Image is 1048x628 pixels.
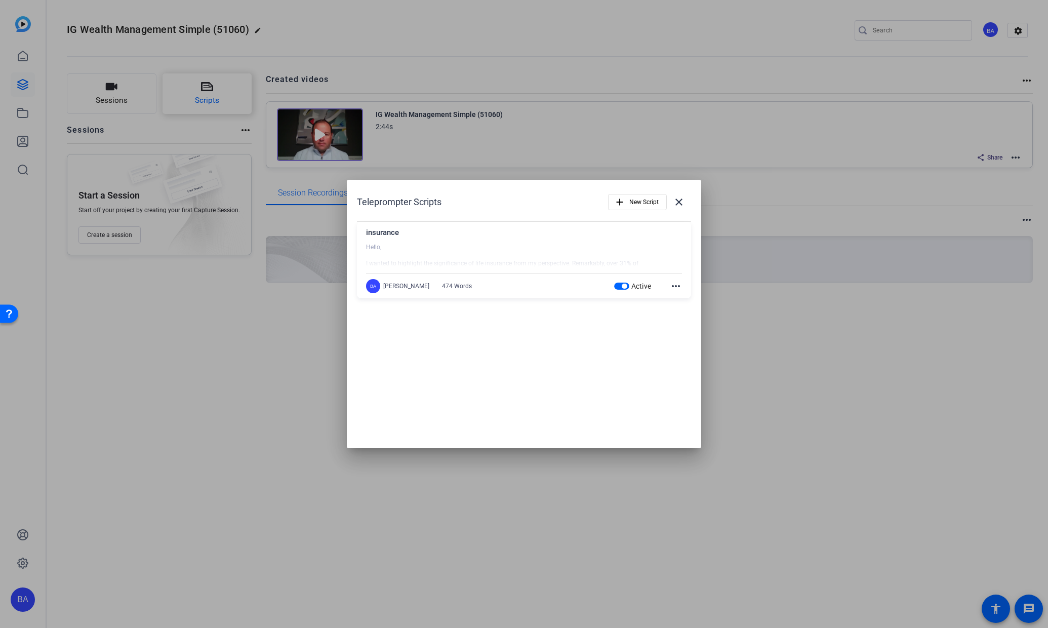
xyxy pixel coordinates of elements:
[673,196,685,208] mat-icon: close
[366,279,380,293] div: BA
[614,197,625,208] mat-icon: add
[383,282,429,290] div: [PERSON_NAME]
[357,196,441,208] h1: Teleprompter Scripts
[442,282,472,290] div: 474 Words
[608,194,667,210] button: New Script
[366,227,682,244] div: insurance
[631,282,652,290] span: Active
[629,192,659,212] span: New Script
[670,280,682,292] mat-icon: more_horiz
